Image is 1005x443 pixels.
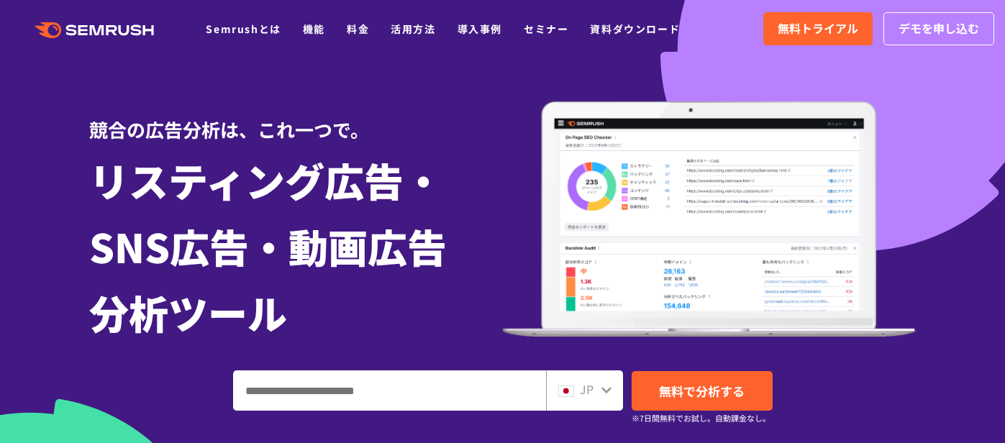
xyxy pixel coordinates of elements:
[632,371,773,411] a: 無料で分析する
[303,22,325,36] a: 機能
[234,371,545,410] input: ドメイン、キーワードまたはURLを入力してください
[89,93,503,143] div: 競合の広告分析は、これ一つで。
[89,147,503,345] h1: リスティング広告・ SNS広告・動画広告 分析ツール
[659,382,745,400] span: 無料で分析する
[763,12,873,45] a: 無料トライアル
[632,411,770,425] small: ※7日間無料でお試し。自動課金なし。
[206,22,281,36] a: Semrushとは
[883,12,994,45] a: デモを申し込む
[590,22,680,36] a: 資料ダウンロード
[458,22,502,36] a: 導入事例
[391,22,435,36] a: 活用方法
[899,19,979,38] span: デモを申し込む
[524,22,568,36] a: セミナー
[347,22,369,36] a: 料金
[580,380,594,398] span: JP
[778,19,858,38] span: 無料トライアル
